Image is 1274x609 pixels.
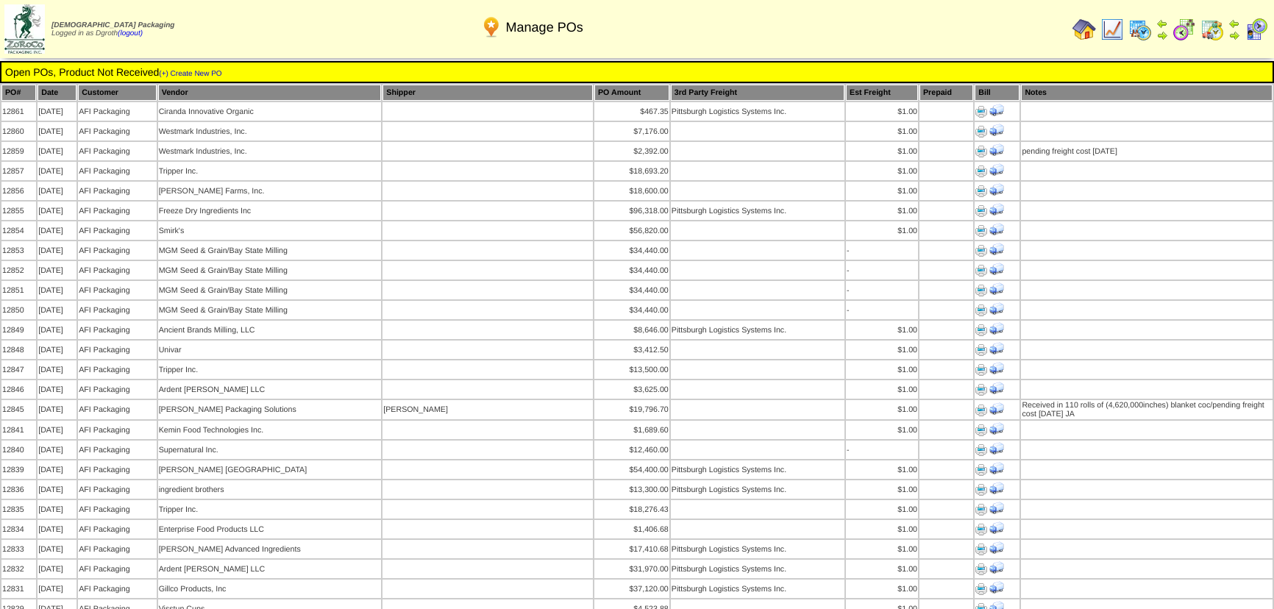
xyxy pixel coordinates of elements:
td: [DATE] [38,480,76,499]
td: [DATE] [38,281,76,299]
td: Pittsburgh Logistics Systems Inc. [671,480,844,499]
div: $19,796.70 [595,405,669,414]
td: AFI Packaging [78,202,156,220]
td: Ciranda Innovative Organic [158,102,382,121]
div: $34,440.00 [595,306,669,315]
td: AFI Packaging [78,421,156,439]
td: Tripper Inc. [158,162,382,180]
div: $12,460.00 [595,446,669,455]
td: 12846 [1,380,36,399]
td: MGM Seed & Grain/Bay State Milling [158,241,382,260]
td: [DATE] [38,341,76,359]
img: Print Receiving Document [989,481,1004,496]
img: Print [975,245,987,257]
span: Manage POs [506,20,583,35]
div: $1.00 [847,585,917,594]
td: [DATE] [38,460,76,479]
div: $1.00 [847,127,917,136]
img: arrowright.gif [1156,29,1168,41]
img: Print Receiving Document [989,282,1004,296]
td: [PERSON_NAME] Advanced Ingredients [158,540,382,558]
img: Print Receiving Document [989,441,1004,456]
img: Print Receiving Document [989,163,1004,177]
img: Print [975,524,987,535]
td: 12832 [1,560,36,578]
td: - [846,261,918,279]
img: Print Receiving Document [989,421,1004,436]
span: Logged in as Dgroth [51,21,174,38]
img: Print [975,364,987,376]
td: Pittsburgh Logistics Systems Inc. [671,560,844,578]
td: AFI Packaging [78,400,156,419]
div: $1.00 [847,187,917,196]
div: $34,440.00 [595,286,669,295]
img: Print Receiving Document [989,381,1004,396]
div: $1,406.68 [595,525,669,534]
td: 12840 [1,441,36,459]
img: Print Receiving Document [989,541,1004,555]
img: zoroco-logo-small.webp [4,4,45,54]
td: [DATE] [38,441,76,459]
td: [DATE] [38,221,76,240]
td: 12851 [1,281,36,299]
div: $18,276.43 [595,505,669,514]
a: (logout) [118,29,143,38]
td: Gillco Products, Inc [158,580,382,598]
img: Print Receiving Document [989,242,1004,257]
td: AFI Packaging [78,261,156,279]
td: 12834 [1,520,36,538]
div: $1.00 [847,147,917,156]
td: 12852 [1,261,36,279]
img: Print [975,165,987,177]
span: [DEMOGRAPHIC_DATA] Packaging [51,21,174,29]
div: $1.00 [847,426,917,435]
td: [DATE] [38,500,76,519]
td: Received in 110 rolls of (4,620,000inches) blanket coc/pending freight cost [DATE] JA [1021,400,1273,419]
div: $37,120.00 [595,585,669,594]
td: AFI Packaging [78,301,156,319]
td: AFI Packaging [78,162,156,180]
div: $3,625.00 [595,385,669,394]
img: Print [975,205,987,217]
img: Print [975,146,987,157]
div: $34,440.00 [595,246,669,255]
td: AFI Packaging [78,441,156,459]
th: Shipper [382,85,593,101]
img: Print [975,344,987,356]
td: [DATE] [38,321,76,339]
img: Print [975,225,987,237]
img: Print Receiving Document [989,580,1004,595]
div: $1.00 [847,366,917,374]
img: Print [975,444,987,456]
th: Prepaid [919,85,973,101]
img: Print Receiving Document [989,262,1004,277]
td: Pittsburgh Logistics Systems Inc. [671,460,844,479]
img: Print Receiving Document [989,341,1004,356]
img: arrowright.gif [1228,29,1240,41]
td: AFI Packaging [78,540,156,558]
td: MGM Seed & Grain/Bay State Milling [158,301,382,319]
td: Kemin Food Technologies Inc. [158,421,382,439]
td: AFI Packaging [78,221,156,240]
td: AFI Packaging [78,380,156,399]
td: 12853 [1,241,36,260]
img: Print [975,544,987,555]
td: - [846,301,918,319]
div: $1.00 [847,485,917,494]
div: $7,176.00 [595,127,669,136]
td: pending freight cost [DATE] [1021,142,1273,160]
img: arrowleft.gif [1156,18,1168,29]
td: 12857 [1,162,36,180]
td: ingredient brothers [158,480,382,499]
td: AFI Packaging [78,241,156,260]
img: Print [975,185,987,197]
img: Print [975,384,987,396]
td: 12861 [1,102,36,121]
img: Print [975,583,987,595]
td: 12845 [1,400,36,419]
div: $18,600.00 [595,187,669,196]
td: AFI Packaging [78,281,156,299]
div: $96,318.00 [595,207,669,216]
td: Enterprise Food Products LLC [158,520,382,538]
img: Print [975,504,987,516]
